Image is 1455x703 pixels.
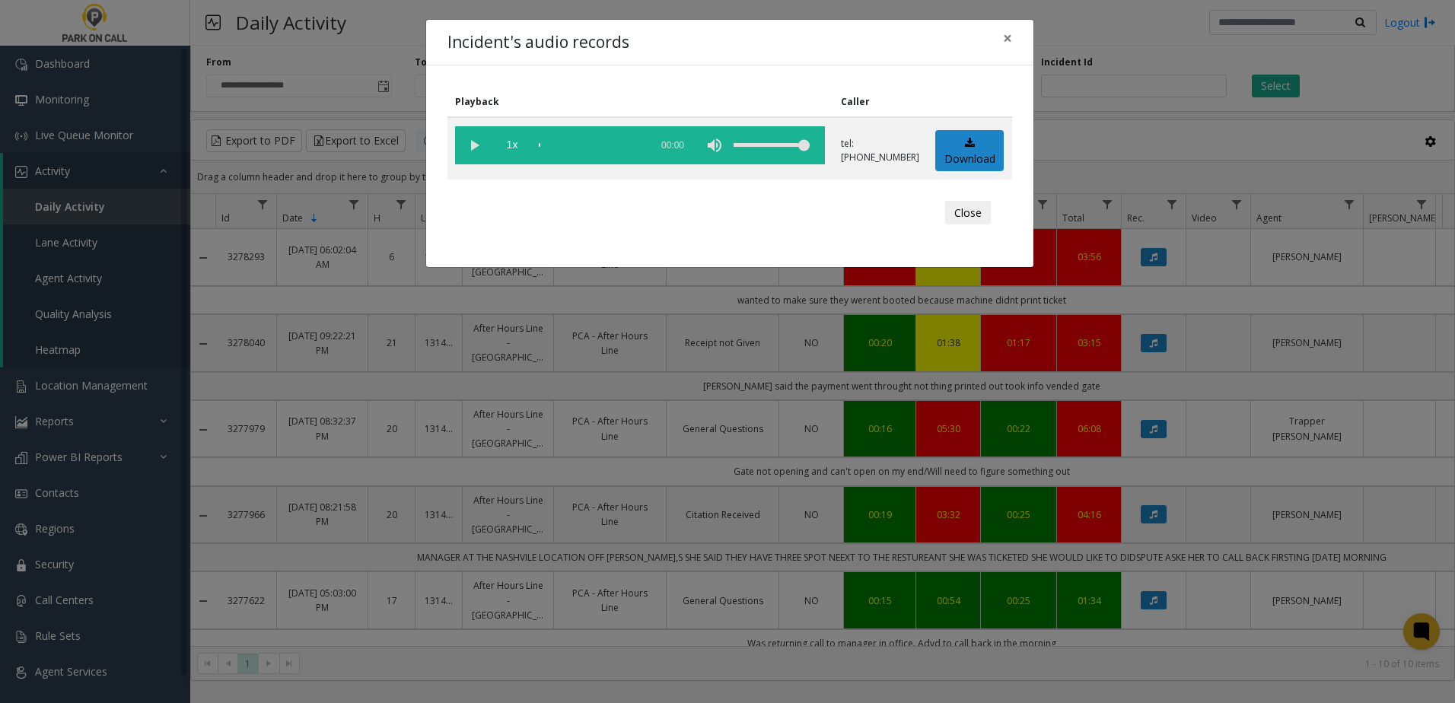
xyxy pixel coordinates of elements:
p: tel:[PHONE_NUMBER] [841,137,919,164]
th: Caller [833,87,928,117]
th: Playback [447,87,833,117]
div: scrub bar [539,126,642,164]
button: Close [992,20,1023,57]
span: playback speed button [493,126,531,164]
span: × [1003,27,1012,49]
h4: Incident's audio records [447,30,629,55]
button: Close [945,201,991,225]
a: Download [935,130,1004,172]
div: volume level [734,126,810,164]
